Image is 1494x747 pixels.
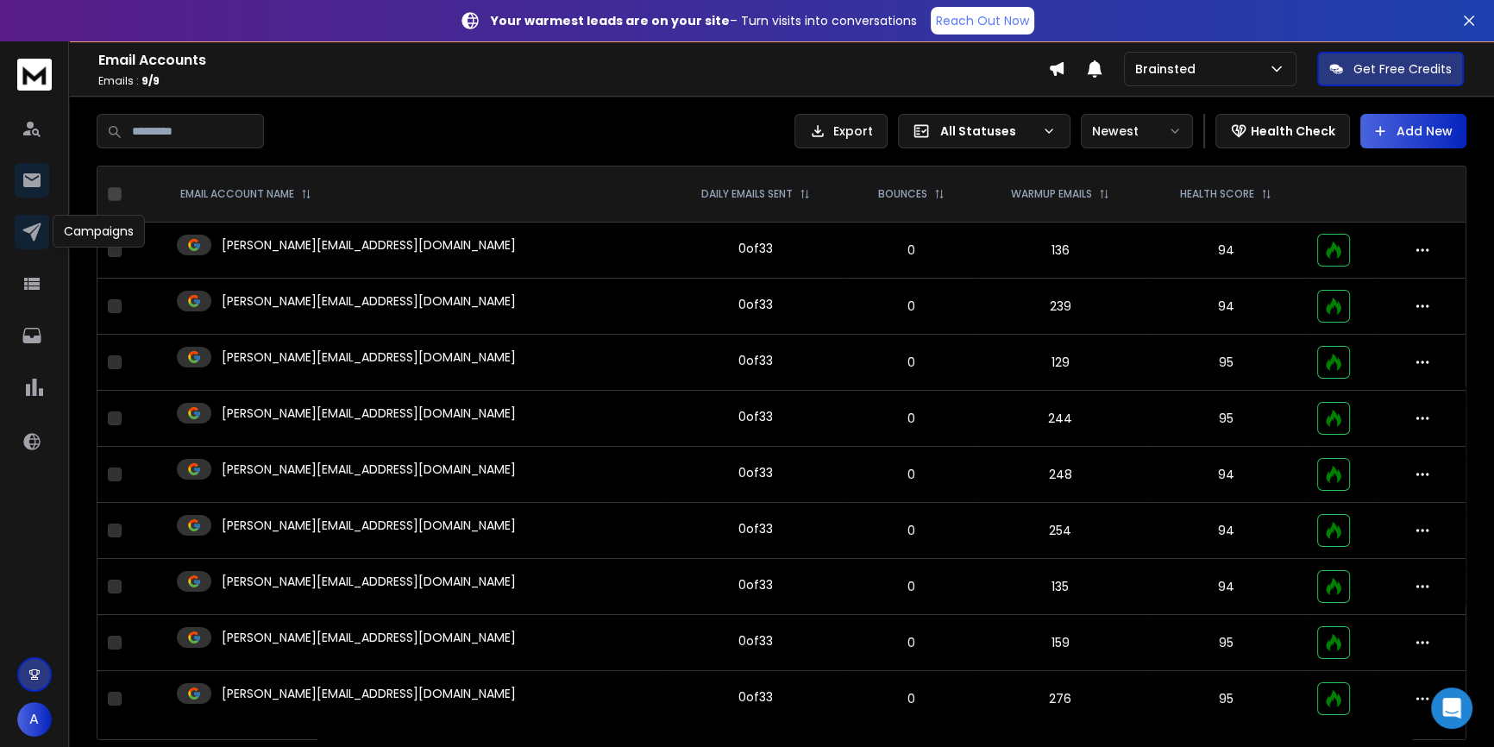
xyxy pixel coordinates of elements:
[1353,60,1452,78] p: Get Free Credits
[222,348,516,366] p: [PERSON_NAME][EMAIL_ADDRESS][DOMAIN_NAME]
[738,352,773,369] div: 0 of 33
[1360,114,1466,148] button: Add New
[491,12,730,29] strong: Your warmest leads are on your site
[1146,223,1307,279] td: 94
[1081,114,1193,148] button: Newest
[975,223,1146,279] td: 136
[936,12,1029,29] p: Reach Out Now
[738,520,773,537] div: 0 of 33
[975,335,1146,391] td: 129
[141,73,160,88] span: 9 / 9
[858,354,965,371] p: 0
[1317,52,1464,86] button: Get Free Credits
[975,671,1146,727] td: 276
[222,629,516,646] p: [PERSON_NAME][EMAIL_ADDRESS][DOMAIN_NAME]
[1146,503,1307,559] td: 94
[858,578,965,595] p: 0
[222,573,516,590] p: [PERSON_NAME][EMAIL_ADDRESS][DOMAIN_NAME]
[1146,447,1307,503] td: 94
[738,576,773,593] div: 0 of 33
[858,634,965,651] p: 0
[1215,114,1350,148] button: Health Check
[975,391,1146,447] td: 244
[222,236,516,254] p: [PERSON_NAME][EMAIL_ADDRESS][DOMAIN_NAME]
[1180,187,1254,201] p: HEALTH SCORE
[222,405,516,422] p: [PERSON_NAME][EMAIL_ADDRESS][DOMAIN_NAME]
[701,187,793,201] p: DAILY EMAILS SENT
[180,187,311,201] div: EMAIL ACCOUNT NAME
[1146,559,1307,615] td: 94
[858,298,965,315] p: 0
[1146,671,1307,727] td: 95
[1146,391,1307,447] td: 95
[975,503,1146,559] td: 254
[17,702,52,737] button: A
[975,447,1146,503] td: 248
[491,12,917,29] p: – Turn visits into conversations
[940,122,1035,140] p: All Statuses
[1146,279,1307,335] td: 94
[98,74,1048,88] p: Emails :
[858,410,965,427] p: 0
[1011,187,1092,201] p: WARMUP EMAILS
[975,559,1146,615] td: 135
[738,464,773,481] div: 0 of 33
[98,50,1048,71] h1: Email Accounts
[222,685,516,702] p: [PERSON_NAME][EMAIL_ADDRESS][DOMAIN_NAME]
[738,408,773,425] div: 0 of 33
[878,187,927,201] p: BOUNCES
[53,215,145,248] div: Campaigns
[858,690,965,707] p: 0
[794,114,888,148] button: Export
[858,522,965,539] p: 0
[931,7,1034,35] a: Reach Out Now
[1146,335,1307,391] td: 95
[1135,60,1202,78] p: Brainsted
[738,632,773,650] div: 0 of 33
[738,688,773,706] div: 0 of 33
[1251,122,1335,140] p: Health Check
[1146,615,1307,671] td: 95
[975,279,1146,335] td: 239
[222,461,516,478] p: [PERSON_NAME][EMAIL_ADDRESS][DOMAIN_NAME]
[1431,687,1472,729] div: Open Intercom Messenger
[738,240,773,257] div: 0 of 33
[975,615,1146,671] td: 159
[222,517,516,534] p: [PERSON_NAME][EMAIL_ADDRESS][DOMAIN_NAME]
[858,242,965,259] p: 0
[738,296,773,313] div: 0 of 33
[17,59,52,91] img: logo
[858,466,965,483] p: 0
[222,292,516,310] p: [PERSON_NAME][EMAIL_ADDRESS][DOMAIN_NAME]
